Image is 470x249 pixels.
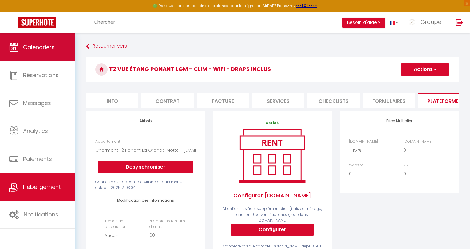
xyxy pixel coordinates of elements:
button: Configurer [231,224,314,236]
img: Super Booking [18,17,56,28]
a: ... Groupe [403,12,449,33]
li: Contrat [141,93,194,108]
button: Actions [401,63,449,76]
span: Hébergement [23,183,61,191]
label: [DOMAIN_NAME] [349,139,378,145]
a: Chercher [89,12,120,33]
span: Attention : les frais supplémentaires (frais de ménage, caution...) doivent être renseignés dans ... [223,206,322,223]
li: Info [86,93,138,108]
span: Messages [23,99,51,107]
button: Desynchroniser [98,161,193,173]
label: Website [349,162,364,168]
div: Connecté avec le compte Airbnb depuis mer. 08 octobre 2025 21:03:04 [95,179,196,191]
span: Paiements [23,155,52,163]
img: rent.png [233,126,311,185]
span: Notifications [24,211,58,218]
h4: Airbnb [95,119,196,123]
li: Facture [197,93,249,108]
img: logout [456,19,463,26]
li: Formulaires [363,93,415,108]
span: Configurer [DOMAIN_NAME] [222,185,322,206]
span: Calendriers [23,43,55,51]
span: Réservations [23,71,59,79]
li: Services [252,93,304,108]
h3: T2 Vue Étang Ponant LGM - Clim - Wifi - Draps inclus [86,57,459,82]
label: [DOMAIN_NAME] [403,139,432,145]
label: VRBO [403,162,413,168]
p: Activé [222,120,322,126]
span: Analytics [23,127,48,135]
img: ... [407,18,417,27]
span: Chercher [94,19,115,25]
h4: Price Multiplier [349,119,449,123]
label: Appartement [95,139,120,145]
a: Retourner vers [86,41,459,52]
h4: Modification des informations [105,198,186,203]
button: Besoin d'aide ? [342,18,385,28]
label: Temps de préparation [105,218,141,230]
li: Checklists [307,93,360,108]
span: Groupe [421,18,441,26]
label: Nombre maximum de nuit [149,218,186,230]
a: >>> ICI <<<< [296,3,317,8]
